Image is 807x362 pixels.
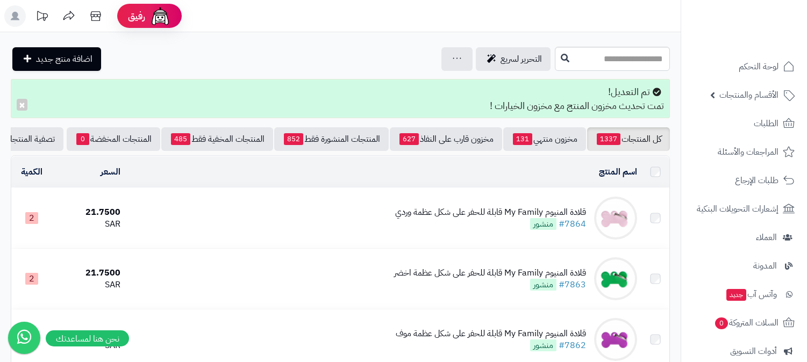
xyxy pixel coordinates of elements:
[587,127,670,151] a: كل المنتجات1337
[25,212,38,224] span: 2
[394,267,586,279] div: قلادة المنيوم My Family قابلة للحفر على شكل عظمة اخضر
[56,218,120,230] div: SAR
[688,310,801,336] a: السلات المتروكة0
[21,165,42,178] a: الكمية
[274,127,389,151] a: المنتجات المنشورة فقط852
[501,53,542,66] span: التحرير لسريع
[390,127,502,151] a: مخزون قارب على النفاذ627
[11,79,670,118] div: تم التعديل! تمت تحديث مخزون المنتج مع مخزون الخيارات !
[688,168,801,193] a: طلبات الإرجاع
[284,133,303,145] span: 852
[739,59,779,74] span: لوحة التحكم
[101,165,120,178] a: السعر
[715,317,728,329] span: 0
[395,206,586,219] div: قلادة المنيوم My Family قابلة للحفر على شكل عظمة وردي
[754,116,779,131] span: الطلبات
[56,328,120,340] div: 21.7500
[753,258,777,273] span: المدونة
[730,344,777,359] span: أدوات التسويق
[149,5,171,27] img: ai-face.png
[688,111,801,136] a: الطلبات
[735,173,779,188] span: طلبات الإرجاع
[56,206,120,219] div: 21.7500
[718,144,779,160] span: المراجعات والأسئلة
[56,267,120,279] div: 21.7500
[128,10,145,23] span: رفيق
[17,99,27,111] button: ×
[559,218,586,230] a: #7864
[161,127,273,151] a: المنتجات المخفية فقط485
[476,47,551,71] a: التحرير لسريع
[67,127,160,151] a: المنتجات المخفضة0
[688,196,801,222] a: إشعارات التحويلات البنكية
[56,279,120,291] div: SAR
[688,139,801,165] a: المراجعات والأسئلة
[396,328,586,340] div: قلادة المنيوم My Family قابلة للحفر على شكل عظمة موف
[530,218,556,230] span: منشور
[530,339,556,351] span: منشور
[756,230,777,245] span: العملاء
[28,5,55,30] a: تحديثات المنصة
[503,127,586,151] a: مخزون منتهي131
[597,133,620,145] span: 1337
[399,133,419,145] span: 627
[688,225,801,250] a: العملاء
[688,253,801,279] a: المدونة
[697,201,779,216] span: إشعارات التحويلات البنكية
[688,281,801,307] a: وآتس آبجديد
[12,47,101,71] a: اضافة منتج جديد
[559,339,586,352] a: #7862
[3,133,55,146] span: تصفية المنتجات
[714,315,779,330] span: السلات المتروكة
[171,133,190,145] span: 485
[725,287,777,302] span: وآتس آب
[594,197,637,240] img: قلادة المنيوم My Family قابلة للحفر على شكل عظمة وردي
[36,53,92,66] span: اضافة منتج جديد
[594,257,637,300] img: قلادة المنيوم My Family قابلة للحفر على شكل عظمة اخضر
[25,273,38,285] span: 2
[530,279,556,291] span: منشور
[513,133,532,145] span: 131
[76,133,89,145] span: 0
[599,165,637,178] a: اسم المنتج
[688,54,801,79] a: لوحة التحكم
[726,289,746,301] span: جديد
[734,30,797,53] img: logo-2.png
[719,88,779,103] span: الأقسام والمنتجات
[559,278,586,291] a: #7863
[594,318,637,361] img: قلادة المنيوم My Family قابلة للحفر على شكل عظمة موف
